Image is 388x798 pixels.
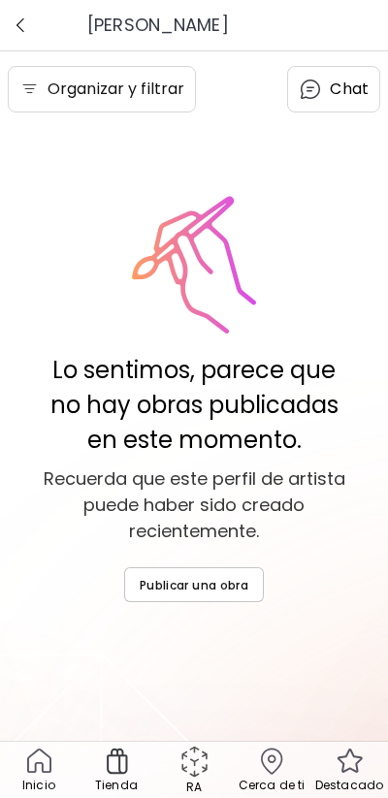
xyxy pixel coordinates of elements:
span: Publicar una obra [140,575,248,595]
p: Tienda [95,777,138,794]
p: Chat [330,78,369,101]
h6: [PERSON_NAME] [87,14,229,37]
img: chatIcon [299,78,322,101]
p: Destacado [315,777,383,794]
p: RA [186,779,202,796]
a: Destacado [310,742,388,798]
h6: Organizar y filtrar [48,78,184,101]
button: down [8,13,33,38]
p: Cerca de ti [239,777,305,794]
button: Publicar una obra [124,567,264,602]
p: Lo sentimos, parece que no hay obras publicadas en este momento. [39,353,349,458]
p: Recuerda que este perfil de artista puede haber sido creado recientemente. [39,465,349,544]
div: animation [178,745,211,779]
img: down [12,16,29,34]
p: Inicio [22,777,55,794]
a: Tienda [78,742,155,798]
a: Cerca de ti [233,742,310,798]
